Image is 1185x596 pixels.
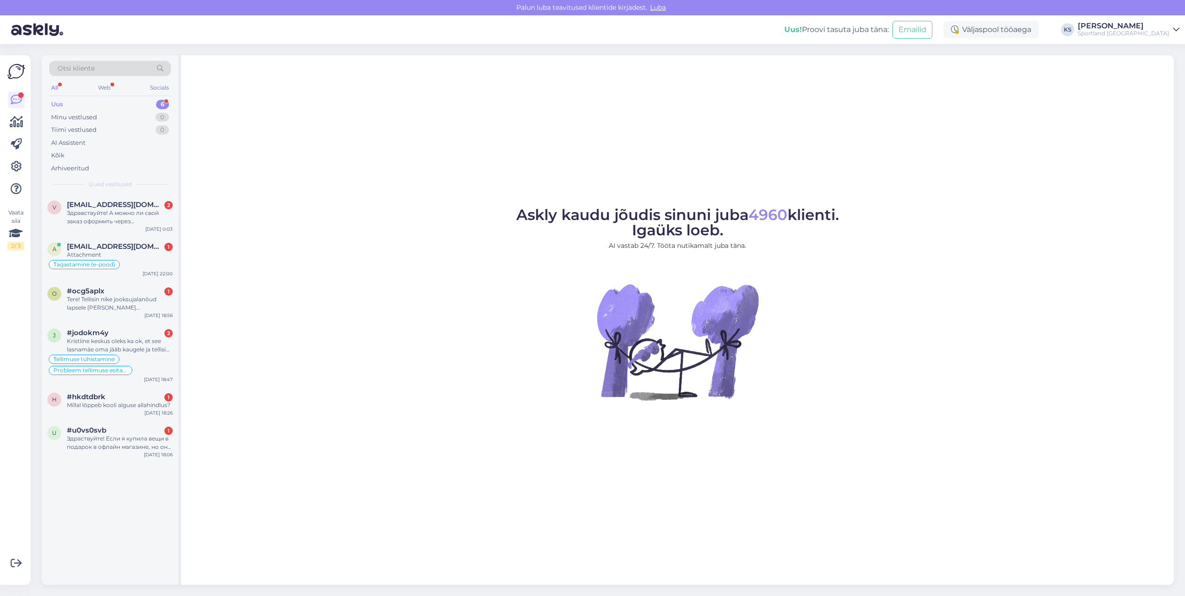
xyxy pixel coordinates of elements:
[67,251,173,259] div: Attachment
[67,329,109,337] span: #jodokm4y
[67,295,173,312] div: Tere! Tellisin nike jooksujalanõud lapsele [PERSON_NAME] [PERSON_NAME] on pandud tellimusse. Nr #...
[67,209,173,226] div: Здравствуйте! А можно ли свой заказ оформить через [GEOGRAPHIC_DATA] (в кредит)? И если я для при...
[1061,23,1074,36] div: KS
[52,429,57,436] span: u
[67,434,173,451] div: Здраствуйте! Если я купила вещи в подарок в офлайн магазине, но они не подошли по размеру, могу л...
[784,24,889,35] div: Proovi tasuta juba täna:
[516,206,839,239] span: Askly kaudu jõudis sinuni juba klienti. Igaüks loeb.
[67,201,163,209] span: vera1492@gmail.com
[53,356,115,362] span: Tellimuse tühistamine
[1078,30,1169,37] div: Sportland [GEOGRAPHIC_DATA]
[1078,22,1169,30] div: [PERSON_NAME]
[96,82,112,94] div: Web
[143,270,173,277] div: [DATE] 22:00
[164,243,173,251] div: 1
[647,3,669,12] span: Luba
[53,368,128,373] span: Probleem tellimuse esitamisega
[784,25,802,34] b: Uus!
[67,393,105,401] span: #hkdtdbrk
[67,426,106,434] span: #u0vs0svb
[67,287,104,295] span: #ocg5aplx
[1078,22,1179,37] a: [PERSON_NAME]Sportland [GEOGRAPHIC_DATA]
[49,82,60,94] div: All
[156,125,169,135] div: 0
[7,63,25,80] img: Askly Logo
[53,332,56,339] span: j
[164,329,173,337] div: 2
[52,396,57,403] span: h
[67,337,173,354] div: Kristiine keskus oleks ka ok, et see lasnamäe oma jääb kaugele ja tellisin siia kuna siin olid na...
[7,242,24,250] div: 2 / 3
[67,401,173,409] div: Millal lõppeb kooli alguse allahindlus?
[51,125,97,135] div: Tiimi vestlused
[51,100,63,109] div: Uus
[51,138,85,148] div: AI Assistent
[164,201,173,209] div: 2
[52,246,57,253] span: a
[53,262,115,267] span: Tagastamine (e-pood)
[144,376,173,383] div: [DATE] 18:47
[164,393,173,402] div: 1
[594,258,761,425] img: No Chat active
[749,206,788,224] span: 4960
[144,409,173,416] div: [DATE] 18:26
[144,451,173,458] div: [DATE] 18:06
[156,113,169,122] div: 0
[51,151,65,160] div: Kõik
[51,113,97,122] div: Minu vestlused
[144,312,173,319] div: [DATE] 18:56
[7,208,24,250] div: Vaata siia
[52,290,57,297] span: o
[89,180,132,188] span: Uued vestlused
[51,164,89,173] div: Arhiveeritud
[892,21,932,39] button: Emailid
[148,82,171,94] div: Socials
[164,427,173,435] div: 1
[516,241,839,251] p: AI vastab 24/7. Tööta nutikamalt juba täna.
[156,100,169,109] div: 6
[67,242,163,251] span: alexrubioelectricline@gmail.com
[52,204,56,211] span: v
[58,64,95,73] span: Otsi kliente
[164,287,173,296] div: 1
[944,21,1039,38] div: Väljaspool tööaega
[145,226,173,233] div: [DATE] 0:03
